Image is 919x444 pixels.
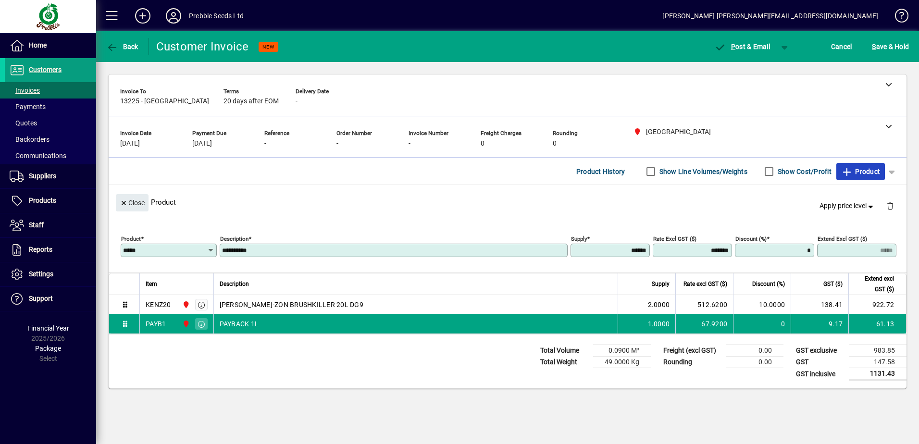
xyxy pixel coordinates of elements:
span: 1.0000 [648,319,670,329]
a: Quotes [5,115,96,131]
td: 0 [733,314,791,333]
span: Settings [29,270,53,278]
td: 138.41 [791,295,848,314]
span: Staff [29,221,44,229]
span: Products [29,197,56,204]
span: ost & Email [714,43,770,50]
button: Save & Hold [869,38,911,55]
span: Supply [652,279,670,289]
span: Product History [576,164,625,179]
span: Extend excl GST ($) [855,273,894,295]
mat-label: Supply [571,235,587,242]
span: Payments [10,103,46,111]
button: Product History [572,163,629,180]
td: GST [791,357,849,368]
td: GST inclusive [791,368,849,380]
a: Suppliers [5,164,96,188]
button: Apply price level [816,197,879,215]
span: Quotes [10,119,37,127]
span: PALMERSTON NORTH [180,319,191,329]
span: Package [35,345,61,352]
span: Back [106,43,138,50]
div: Prebble Seeds Ltd [189,8,244,24]
span: Home [29,41,47,49]
td: 9.17 [791,314,848,333]
button: Delete [879,194,902,217]
td: 983.85 [849,345,907,357]
span: Invoices [10,86,40,94]
td: Total Volume [535,345,593,357]
a: Support [5,287,96,311]
td: 0.0900 M³ [593,345,651,357]
label: Show Line Volumes/Weights [658,167,747,176]
td: 1131.43 [849,368,907,380]
label: Show Cost/Profit [776,167,832,176]
button: Product [836,163,885,180]
a: Home [5,34,96,58]
span: [DATE] [192,140,212,148]
span: Communications [10,152,66,160]
td: Freight (excl GST) [658,345,726,357]
span: [DATE] [120,140,140,148]
span: Support [29,295,53,302]
td: Total Weight [535,357,593,368]
span: 0 [481,140,484,148]
a: Communications [5,148,96,164]
span: Cancel [831,39,852,54]
a: Knowledge Base [888,2,907,33]
td: 147.58 [849,357,907,368]
div: Customer Invoice [156,39,249,54]
mat-label: Discount (%) [735,235,767,242]
div: KENZ20 [146,300,171,309]
span: Financial Year [27,324,69,332]
span: Apply price level [820,201,875,211]
span: Reports [29,246,52,253]
span: [PERSON_NAME]-ZON BRUSHKILLER 20L DG9 [220,300,363,309]
span: Rate excl GST ($) [683,279,727,289]
td: 0.00 [726,345,783,357]
mat-label: Rate excl GST ($) [653,235,696,242]
span: PALMERSTON NORTH [180,299,191,310]
app-page-header-button: Delete [879,201,902,210]
div: Product [109,185,907,220]
mat-label: Product [121,235,141,242]
div: [PERSON_NAME] [PERSON_NAME][EMAIL_ADDRESS][DOMAIN_NAME] [662,8,878,24]
a: Products [5,189,96,213]
span: NEW [262,44,274,50]
span: P [731,43,735,50]
button: Close [116,194,149,211]
td: Rounding [658,357,726,368]
td: 922.72 [848,295,906,314]
a: Backorders [5,131,96,148]
span: Product [841,164,880,179]
span: S [872,43,876,50]
td: 0.00 [726,357,783,368]
span: Backorders [10,136,50,143]
div: 67.9200 [682,319,727,329]
span: - [336,140,338,148]
span: Suppliers [29,172,56,180]
span: GST ($) [823,279,843,289]
span: 20 days after EOM [224,98,279,105]
span: 2.0000 [648,300,670,309]
span: - [264,140,266,148]
a: Reports [5,238,96,262]
div: 512.6200 [682,300,727,309]
span: Description [220,279,249,289]
span: Item [146,279,157,289]
span: PAYBACK 1L [220,319,259,329]
app-page-header-button: Close [113,198,151,207]
span: 13225 - [GEOGRAPHIC_DATA] [120,98,209,105]
td: 49.0000 Kg [593,357,651,368]
button: Back [104,38,141,55]
button: Add [127,7,158,25]
div: PAYB1 [146,319,166,329]
span: - [409,140,410,148]
span: - [296,98,298,105]
a: Payments [5,99,96,115]
mat-label: Extend excl GST ($) [818,235,867,242]
span: Close [120,195,145,211]
span: 0 [553,140,557,148]
button: Profile [158,7,189,25]
td: 61.13 [848,314,906,333]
